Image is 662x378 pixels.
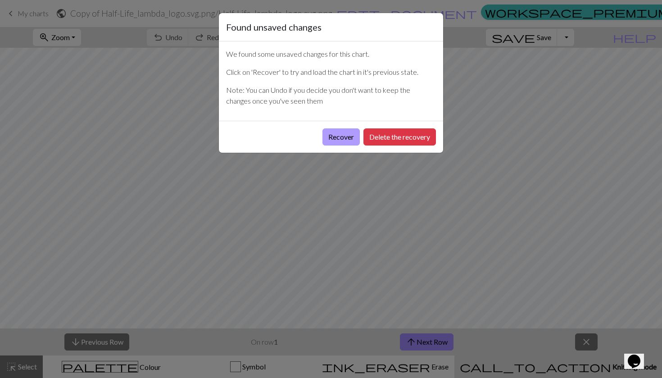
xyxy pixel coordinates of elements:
[363,128,436,146] button: Delete the recovery
[226,85,436,106] p: Note: You can Undo if you decide you don't want to keep the changes once you've seen them
[322,128,360,146] button: Recover
[226,49,436,59] p: We found some unsaved changes for this chart.
[226,20,322,34] h5: Found unsaved changes
[226,67,436,77] p: Click on 'Recover' to try and load the chart in it's previous state.
[624,342,653,369] iframe: chat widget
